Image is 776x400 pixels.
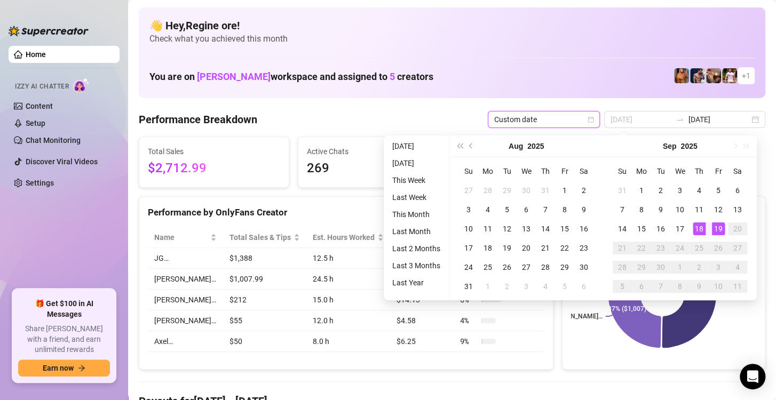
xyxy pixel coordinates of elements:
td: 2025-09-29 [632,258,651,277]
img: Osvaldo [706,68,721,83]
div: 6 [577,280,590,293]
td: 2025-09-11 [690,200,709,219]
td: 2025-08-15 [555,219,574,238]
div: 3 [712,261,725,274]
div: 30 [654,261,667,274]
div: 18 [693,222,706,235]
div: 6 [731,184,744,197]
div: 3 [462,203,475,216]
td: $212 [223,290,306,310]
td: 12.0 h [306,310,390,331]
div: 18 [481,242,494,254]
td: 2025-09-20 [728,219,747,238]
div: 11 [731,280,744,293]
td: 2025-10-10 [709,277,728,296]
th: Total Sales & Tips [223,227,306,248]
span: arrow-right [78,364,85,372]
td: $1,388 [223,248,306,269]
div: 2 [693,261,706,274]
a: Home [26,50,46,59]
td: 2025-10-04 [728,258,747,277]
td: [PERSON_NAME]… [148,269,223,290]
td: 2025-09-17 [670,219,690,238]
td: 2025-09-01 [478,277,497,296]
div: 19 [501,242,513,254]
span: Total Sales & Tips [229,231,291,243]
th: Sa [574,162,593,181]
th: Name [148,227,223,248]
td: 2025-09-24 [670,238,690,258]
div: 22 [635,242,648,254]
th: Tu [651,162,670,181]
li: This Week [388,174,445,187]
img: AI Chatter [73,77,90,93]
td: 15.0 h [306,290,390,310]
td: 2025-08-19 [497,238,517,258]
td: 2025-09-19 [709,219,728,238]
div: 25 [481,261,494,274]
td: 2025-08-29 [555,258,574,277]
span: Check what you achieved this month [149,33,755,45]
button: Previous month (PageUp) [465,135,477,157]
th: Fr [709,162,728,181]
td: 2025-09-15 [632,219,651,238]
a: Settings [26,179,54,187]
td: 2025-08-12 [497,219,517,238]
div: 3 [674,184,686,197]
td: 2025-09-07 [613,200,632,219]
td: 2025-10-11 [728,277,747,296]
th: We [670,162,690,181]
li: Last 2 Months [388,242,445,255]
div: 2 [577,184,590,197]
img: JG [674,68,689,83]
div: 6 [635,280,648,293]
th: Su [459,162,478,181]
th: Tu [497,162,517,181]
span: Earn now [43,364,74,372]
li: [DATE] [388,157,445,170]
td: Axel… [148,331,223,352]
td: 2025-09-06 [728,181,747,200]
input: End date [688,114,749,125]
td: 2025-09-02 [651,181,670,200]
td: 2025-09-01 [632,181,651,200]
div: 16 [654,222,667,235]
td: 2025-09-23 [651,238,670,258]
td: 2025-09-27 [728,238,747,258]
div: Est. Hours Worked [313,231,375,243]
li: Last Year [388,276,445,289]
td: 2025-09-21 [613,238,632,258]
div: 5 [616,280,629,293]
td: 2025-09-13 [728,200,747,219]
div: 13 [731,203,744,216]
a: Discover Viral Videos [26,157,98,166]
div: 28 [539,261,552,274]
th: Su [613,162,632,181]
th: We [517,162,536,181]
td: 2025-08-23 [574,238,593,258]
div: 28 [481,184,494,197]
span: swap-right [676,115,684,124]
td: 2025-10-09 [690,277,709,296]
td: 2025-08-05 [497,200,517,219]
td: 2025-09-03 [517,277,536,296]
td: 2025-10-02 [690,258,709,277]
div: 10 [712,280,725,293]
div: 2 [654,184,667,197]
div: 8 [635,203,648,216]
td: 2025-07-31 [536,181,555,200]
a: Chat Monitoring [26,136,81,145]
span: 269 [307,158,439,179]
td: 12.5 h [306,248,390,269]
div: 11 [693,203,706,216]
td: 2025-09-16 [651,219,670,238]
li: Last 3 Months [388,259,445,272]
td: 2025-08-01 [555,181,574,200]
div: 6 [520,203,533,216]
td: $14.13 [390,290,454,310]
div: 27 [731,242,744,254]
span: $2,712.99 [148,158,280,179]
div: 29 [501,184,513,197]
div: 23 [577,242,590,254]
td: [PERSON_NAME]… [148,290,223,310]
